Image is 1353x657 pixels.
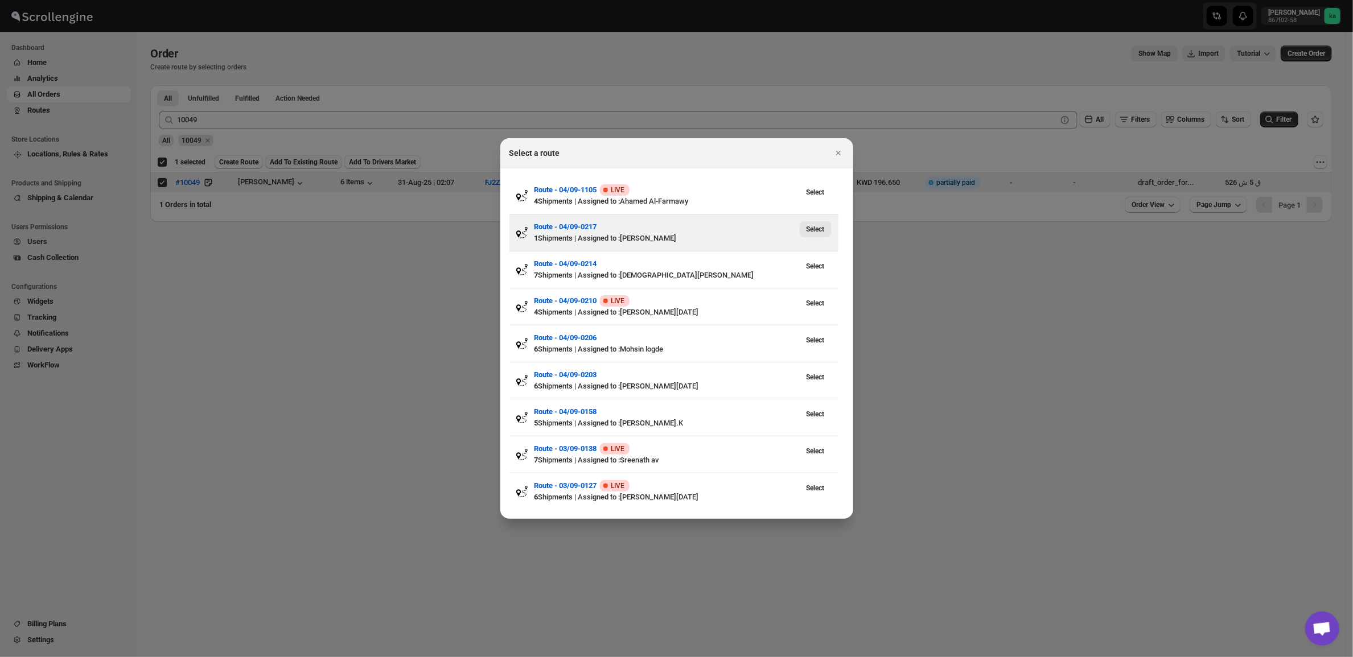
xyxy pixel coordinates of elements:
span: LIVE [611,185,625,195]
div: Shipments | Assigned to : [PERSON_NAME][DATE] [534,381,800,392]
button: View Route - 04/09-0206’s latest order [800,332,832,348]
span: Select [807,299,825,308]
b: 1 [534,234,538,242]
button: View Route - 04/09-0214’s latest order [800,258,832,274]
div: Shipments | Assigned to : [PERSON_NAME].K [534,418,800,429]
button: View Route - 04/09-1105’s latest order [800,184,832,200]
button: Route - 04/09-0210 [534,295,597,307]
button: View Route - 04/09-0210’s latest order [800,295,832,311]
button: Route - 04/09-0217 [534,221,597,233]
div: Shipments | Assigned to : [PERSON_NAME][DATE] [534,491,800,503]
b: 4 [534,197,538,205]
div: Shipments | Assigned to : [PERSON_NAME] [534,233,800,244]
span: Select [807,410,825,419]
span: Select [807,484,825,493]
div: Shipments | Assigned to : Mohsin logde [534,344,800,355]
a: Open chat [1305,611,1339,646]
b: 7 [534,456,538,464]
span: LIVE [611,296,625,305]
b: 6 [534,345,538,353]
button: Route - 03/09-0127 [534,480,597,491]
span: Select [807,447,825,456]
button: View Route - 03/09-0138’s latest order [800,443,832,459]
span: Select [807,336,825,345]
h2: Select a route [509,147,560,159]
b: 6 [534,493,538,501]
button: View Route - 04/09-0217’s latest order [800,221,832,237]
button: Route - 04/09-1105 [534,184,597,196]
button: View Route - 04/09-0203’s latest order [800,369,832,385]
span: Select [807,262,825,271]
button: Route - 04/09-0214 [534,258,597,270]
b: 4 [534,308,538,316]
div: Shipments | Assigned to : [DEMOGRAPHIC_DATA][PERSON_NAME] [534,270,800,281]
button: View Route - 03/09-0127’s latest order [800,480,832,496]
div: Shipments | Assigned to : Sreenath av [534,454,800,466]
span: LIVE [611,481,625,490]
button: Route - 04/09-0206 [534,332,597,344]
button: Route - 04/09-0203 [534,369,597,381]
div: Shipments | Assigned to : [PERSON_NAME][DATE] [534,307,800,318]
b: 6 [534,382,538,390]
span: Select [807,188,825,197]
span: LIVE [611,444,625,453]
button: Close [830,145,846,161]
div: Shipments | Assigned to : Ahamed Al-Farmawy [534,196,800,207]
b: 7 [534,271,538,279]
button: Route - 04/09-0158 [534,406,597,418]
button: View Route - 04/09-0158’s latest order [800,406,832,422]
span: Select [807,373,825,382]
button: Route - 03/09-0138 [534,443,597,454]
span: Select [807,225,825,234]
b: 5 [534,419,538,427]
